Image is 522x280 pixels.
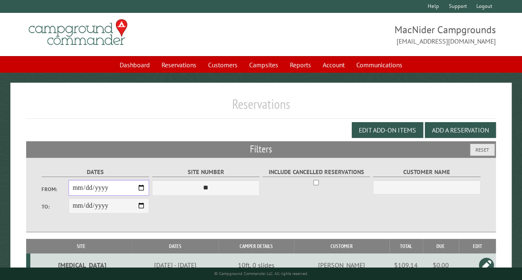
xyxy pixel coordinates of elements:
img: Campground Commander [26,16,130,49]
td: $109.14 [390,253,423,277]
th: Due [423,239,459,253]
td: [PERSON_NAME] [294,253,390,277]
td: 10ft, 0 slides [218,253,294,277]
label: Include Cancelled Reservations [262,167,370,177]
a: Reports [285,57,316,73]
label: From: [42,185,69,193]
label: To: [42,203,69,211]
a: Dashboard [115,57,155,73]
a: Reservations [157,57,201,73]
td: $0.00 [423,253,459,277]
a: Customers [203,57,243,73]
small: © Campground Commander LLC. All rights reserved. [214,271,308,276]
th: Site [30,239,132,253]
div: [MEDICAL_DATA] [34,261,131,269]
div: [DATE] - [DATE] [133,261,217,269]
span: MacNider Campgrounds [EMAIL_ADDRESS][DOMAIN_NAME] [261,23,496,46]
a: Account [318,57,350,73]
h2: Filters [26,141,496,157]
button: Add a Reservation [425,122,496,138]
label: Site Number [152,167,260,177]
button: Edit Add-on Items [352,122,423,138]
button: Reset [470,144,495,156]
th: Customer [294,239,390,253]
a: Campsites [244,57,283,73]
label: Dates [42,167,149,177]
th: Edit [459,239,496,253]
th: Dates [132,239,219,253]
th: Camper Details [218,239,294,253]
th: Total [390,239,423,253]
h1: Reservations [26,96,496,119]
a: Communications [351,57,407,73]
label: Customer Name [373,167,480,177]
